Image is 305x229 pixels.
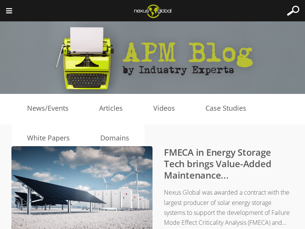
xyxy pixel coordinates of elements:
a: Articles [84,103,138,114]
a: FMECA in Energy Storage Tech brings Value-Added Maintenance... [164,146,271,181]
p: Nexus Global was awarded a contract with the largest producer of solar energy storage systems to ... [27,187,294,227]
a: News/Events [12,103,84,114]
a: Case Studies [190,103,262,114]
a: Videos [138,103,190,114]
img: Nexus Global [128,2,177,20]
